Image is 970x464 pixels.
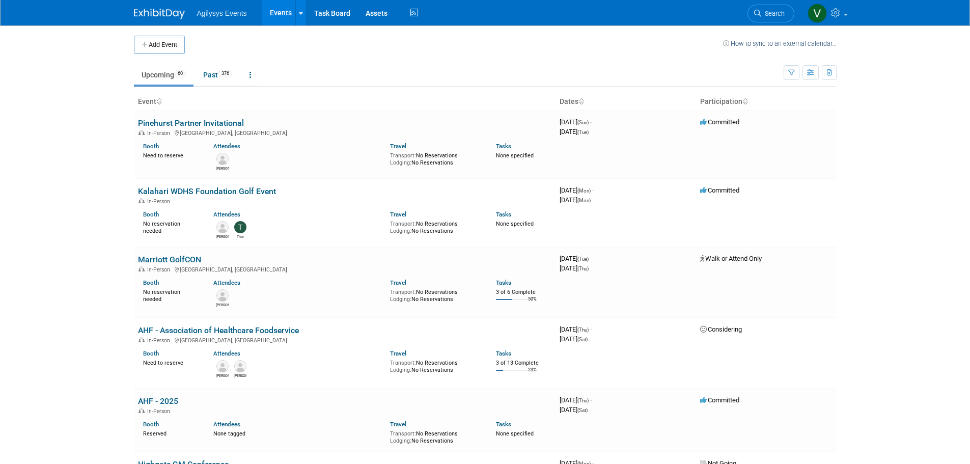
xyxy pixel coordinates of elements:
span: Agilysys Events [197,9,247,17]
th: Event [134,93,556,111]
span: Lodging: [390,228,411,234]
a: Attendees [213,279,240,286]
a: Upcoming60 [134,65,193,85]
div: [GEOGRAPHIC_DATA], [GEOGRAPHIC_DATA] [138,128,551,137]
span: Transport: [390,360,416,366]
a: Kalahari WDHS Foundation Golf Event [138,186,276,196]
a: Marriott GolfCON [138,255,201,264]
a: AHF - Association of Healthcare Foodservice [138,325,299,335]
a: Booth [143,421,159,428]
span: [DATE] [560,406,588,414]
a: Booth [143,211,159,218]
span: [DATE] [560,335,588,343]
span: (Thu) [577,327,589,333]
span: In-Person [147,266,173,273]
a: Attendees [213,350,240,357]
a: Booth [143,279,159,286]
span: None specified [496,430,534,437]
div: No Reservations No Reservations [390,358,481,373]
span: Transport: [390,289,416,295]
span: In-Person [147,130,173,137]
span: None specified [496,221,534,227]
span: [DATE] [560,186,594,194]
a: Tasks [496,279,511,286]
img: Tim Hansen [216,153,229,165]
span: (Sat) [577,337,588,342]
img: In-Person Event [138,337,145,342]
span: - [590,396,592,404]
span: [DATE] [560,118,592,126]
span: Committed [700,396,739,404]
span: [DATE] [560,128,589,135]
div: Robert Mungary [234,372,246,378]
span: (Mon) [577,198,591,203]
span: [DATE] [560,396,592,404]
img: Robert Blackwell [216,360,229,372]
a: Sort by Event Name [156,97,161,105]
a: Attendees [213,421,240,428]
img: Robert Mungary [234,360,246,372]
div: Russell Carlson [216,302,229,308]
a: Past376 [196,65,240,85]
img: Ryan Litsey [216,221,229,233]
div: Need to reserve [143,358,199,367]
div: [GEOGRAPHIC_DATA], [GEOGRAPHIC_DATA] [138,336,551,344]
span: Considering [700,325,742,333]
span: - [592,186,594,194]
img: In-Person Event [138,408,145,413]
span: (Tue) [577,129,589,135]
span: In-Person [147,337,173,344]
img: ExhibitDay [134,9,185,19]
div: [GEOGRAPHIC_DATA], [GEOGRAPHIC_DATA] [138,265,551,273]
a: Travel [390,211,406,218]
span: Walk or Attend Only [700,255,762,262]
a: Sort by Start Date [578,97,584,105]
span: None specified [496,152,534,159]
a: Pinehurst Partner Invitational [138,118,244,128]
a: How to sync to an external calendar... [723,40,837,47]
span: In-Person [147,198,173,205]
span: (Tue) [577,256,589,262]
a: Search [747,5,794,22]
span: Lodging: [390,296,411,303]
a: Attendees [213,211,240,218]
a: Tasks [496,421,511,428]
th: Dates [556,93,696,111]
span: [DATE] [560,264,589,272]
div: Tim Hansen [216,165,229,171]
span: (Thu) [577,266,589,271]
span: [DATE] [560,325,592,333]
div: No reservation needed [143,287,199,303]
span: - [590,118,592,126]
div: No Reservations No Reservations [390,150,481,166]
span: Transport: [390,430,416,437]
span: Transport: [390,221,416,227]
th: Participation [696,93,837,111]
img: Vaitiare Munoz [808,4,827,23]
span: - [590,255,592,262]
span: 60 [175,70,186,77]
span: Committed [700,118,739,126]
span: Lodging: [390,438,411,444]
div: None tagged [213,428,382,438]
a: Booth [143,143,159,150]
img: Thor Hansen [234,221,246,233]
span: (Sun) [577,120,589,125]
button: Add Event [134,36,185,54]
div: No Reservations No Reservations [390,287,481,303]
span: Lodging: [390,367,411,373]
a: Travel [390,279,406,286]
div: 3 of 6 Complete [496,289,551,296]
div: Robert Blackwell [216,372,229,378]
a: Booth [143,350,159,357]
div: Reserved [143,428,199,438]
span: Search [761,10,785,17]
a: Tasks [496,350,511,357]
span: [DATE] [560,196,591,204]
div: No Reservations No Reservations [390,428,481,444]
a: Tasks [496,211,511,218]
a: Tasks [496,143,511,150]
div: Need to reserve [143,150,199,159]
a: Travel [390,350,406,357]
img: In-Person Event [138,266,145,271]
